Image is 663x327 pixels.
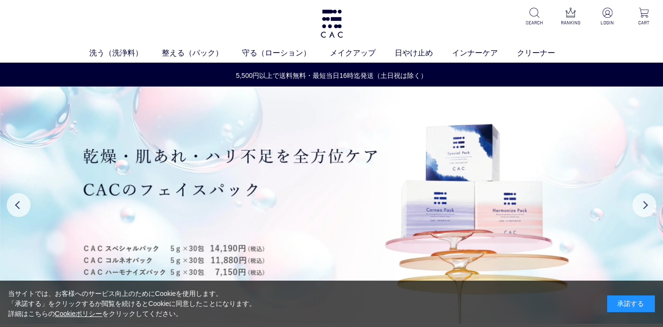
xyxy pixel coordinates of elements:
[7,193,31,217] button: Previous
[607,295,655,312] div: 承諾する
[632,19,655,26] p: CART
[55,310,103,317] a: Cookieポリシー
[632,193,656,217] button: Next
[242,47,330,59] a: 守る（ローション）
[395,47,452,59] a: 日やけ止め
[330,47,395,59] a: メイクアップ
[452,47,517,59] a: インナーケア
[8,289,256,319] div: 当サイトでは、お客様へのサービス向上のためにCookieを使用します。 「承諾する」をクリックするか閲覧を続けるとCookieに同意したことになります。 詳細はこちらの をクリックしてください。
[632,8,655,26] a: CART
[523,19,546,26] p: SEARCH
[559,19,583,26] p: RANKING
[517,47,574,59] a: クリーナー
[523,8,546,26] a: SEARCH
[596,19,619,26] p: LOGIN
[559,8,583,26] a: RANKING
[596,8,619,26] a: LOGIN
[162,47,242,59] a: 整える（パック）
[0,71,663,81] a: 5,500円以上で送料無料・最短当日16時迄発送（土日祝は除く）
[319,10,344,38] img: logo
[89,47,162,59] a: 洗う（洗浄料）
